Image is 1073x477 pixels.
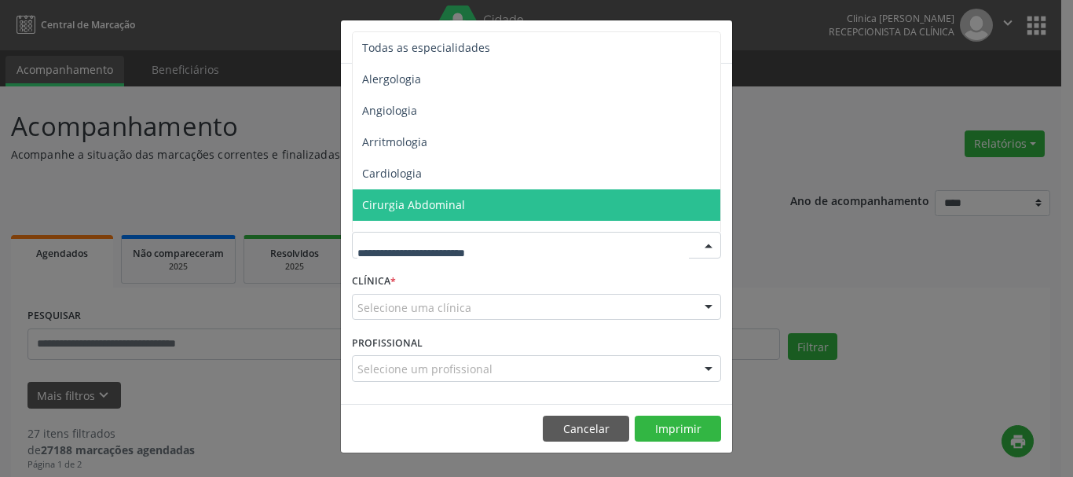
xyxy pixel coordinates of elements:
[362,229,459,244] span: Cirurgia Bariatrica
[362,103,417,118] span: Angiologia
[362,72,421,86] span: Alergologia
[352,331,423,355] label: PROFISSIONAL
[543,416,629,442] button: Cancelar
[357,361,493,377] span: Selecione um profissional
[362,134,427,149] span: Arritmologia
[362,197,465,212] span: Cirurgia Abdominal
[352,31,532,52] h5: Relatório de agendamentos
[357,299,471,316] span: Selecione uma clínica
[362,40,490,55] span: Todas as especialidades
[701,20,732,59] button: Close
[635,416,721,442] button: Imprimir
[362,166,422,181] span: Cardiologia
